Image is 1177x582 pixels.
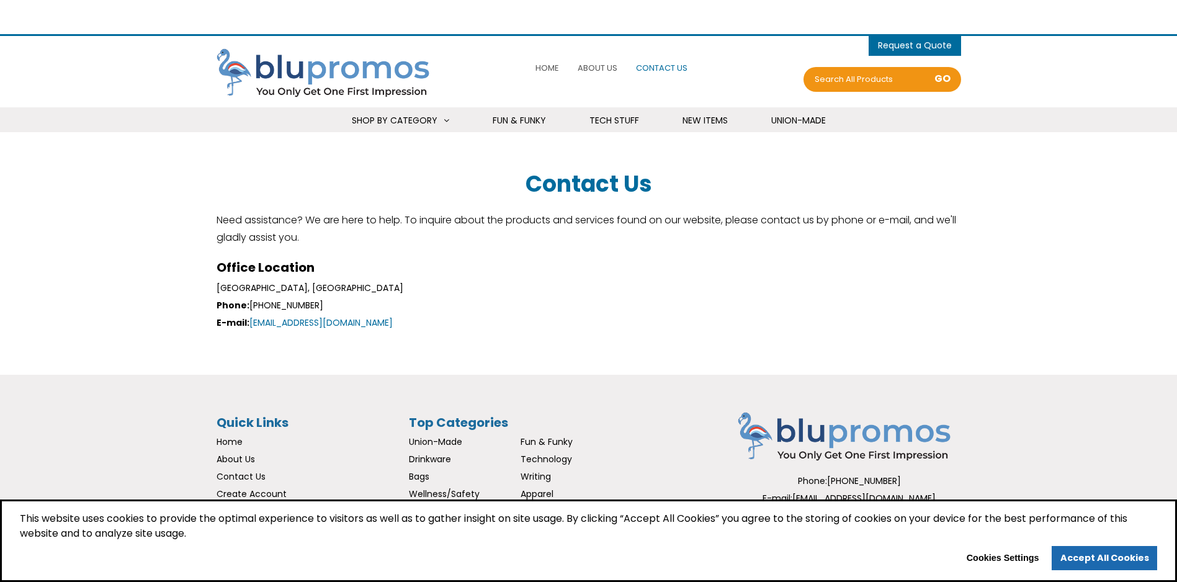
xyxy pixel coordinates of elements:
[578,62,617,74] span: About Us
[20,511,1157,546] span: This website uses cookies to provide the optimal experience to visitors as well as to gather insi...
[336,107,465,134] a: Shop By Category
[633,55,691,81] a: Contact Us
[878,39,952,55] span: items - Cart
[409,488,480,500] a: Wellness/Safety
[756,107,841,134] a: Union-Made
[521,436,573,448] a: Fun & Funky
[521,470,551,483] a: Writing
[217,176,961,193] h1: Contact Us
[771,114,826,127] span: Union-Made
[1052,546,1157,571] a: allow cookies
[532,55,562,81] a: Home
[738,412,961,463] img: Blupromos LLC's Logo
[636,62,687,74] span: Contact Us
[352,114,437,127] span: Shop By Category
[409,412,632,433] h3: Top Categories
[217,212,961,246] p: Need assistance? We are here to help. To inquire about the products and services found on our web...
[589,114,639,127] span: Tech Stuff
[493,114,546,127] span: Fun & Funky
[667,107,743,134] a: New Items
[217,282,403,294] span: [GEOGRAPHIC_DATA], [GEOGRAPHIC_DATA]
[249,316,393,329] a: [EMAIL_ADDRESS][DOMAIN_NAME]
[575,55,620,81] a: About Us
[217,316,249,329] span: E-mail:
[217,48,440,99] img: Blupromos LLC's Logo
[792,492,936,504] a: [EMAIL_ADDRESS][DOMAIN_NAME]
[409,436,462,448] a: Union-Made
[217,299,249,311] span: Phone:
[409,453,451,465] a: Drinkware
[217,436,243,448] a: Home
[409,470,429,483] a: Bags
[798,475,827,487] span: Phone:
[217,412,403,433] h3: Quick Links
[682,114,728,127] span: New Items
[827,475,901,487] span: [PHONE_NUMBER]
[958,548,1047,568] button: Cookies Settings
[477,107,562,134] a: Fun & Funky
[574,107,655,134] a: Tech Stuff
[217,488,287,500] a: Create Account
[878,36,952,55] button: items - Cart
[217,163,961,276] h3: Office Location
[535,62,559,74] span: Home
[217,470,266,483] a: Contact Us
[763,492,792,504] span: E-mail:
[521,453,572,465] a: Technology
[249,299,323,311] span: [PHONE_NUMBER]
[217,453,255,465] a: About Us
[521,488,553,500] a: Apparel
